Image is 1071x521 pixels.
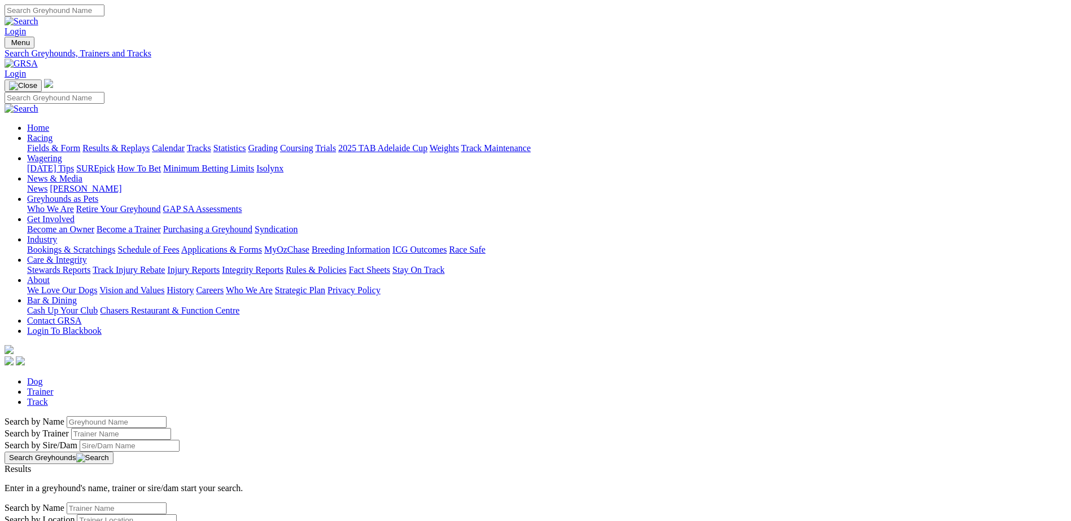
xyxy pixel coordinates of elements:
[275,285,325,295] a: Strategic Plan
[5,345,14,354] img: logo-grsa-white.png
[264,245,309,254] a: MyOzChase
[5,429,69,438] label: Search by Trainer
[392,245,447,254] a: ICG Outcomes
[117,164,161,173] a: How To Bet
[5,92,104,104] input: Search
[71,428,171,440] input: Search by Trainer name
[187,143,211,153] a: Tracks
[256,164,283,173] a: Isolynx
[248,143,278,153] a: Grading
[76,453,109,462] img: Search
[27,204,74,214] a: Who We Are
[392,265,444,275] a: Stay On Track
[196,285,224,295] a: Careers
[27,306,98,315] a: Cash Up Your Club
[100,306,239,315] a: Chasers Restaurant & Function Centre
[255,224,298,234] a: Syndication
[27,224,1066,235] div: Get Involved
[5,5,104,16] input: Search
[11,38,30,47] span: Menu
[152,143,185,153] a: Calendar
[430,143,459,153] a: Weights
[99,285,164,295] a: Vision and Values
[27,377,43,386] a: Dog
[27,123,49,133] a: Home
[27,143,80,153] a: Fields & Form
[167,265,220,275] a: Injury Reports
[27,397,48,407] a: Track
[76,164,115,173] a: SUREpick
[117,245,179,254] a: Schedule of Fees
[213,143,246,153] a: Statistics
[27,265,1066,275] div: Care & Integrity
[327,285,381,295] a: Privacy Policy
[27,174,82,183] a: News & Media
[27,214,75,224] a: Get Involved
[449,245,485,254] a: Race Safe
[181,245,262,254] a: Applications & Forms
[27,285,97,295] a: We Love Our Dogs
[27,265,90,275] a: Stewards Reports
[5,59,38,69] img: GRSA
[27,143,1066,153] div: Racing
[312,245,390,254] a: Breeding Information
[27,306,1066,316] div: Bar & Dining
[27,235,57,244] a: Industry
[286,265,347,275] a: Rules & Policies
[461,143,531,153] a: Track Maintenance
[80,440,180,452] input: Search by Sire/Dam name
[82,143,150,153] a: Results & Replays
[93,265,165,275] a: Track Injury Rebate
[27,184,47,193] a: News
[280,143,313,153] a: Coursing
[222,265,283,275] a: Integrity Reports
[338,143,427,153] a: 2025 TAB Adelaide Cup
[5,48,1066,59] a: Search Greyhounds, Trainers and Tracks
[27,224,94,234] a: Become an Owner
[349,265,390,275] a: Fact Sheets
[27,255,87,264] a: Care & Integrity
[163,224,252,234] a: Purchasing a Greyhound
[27,184,1066,194] div: News & Media
[315,143,336,153] a: Trials
[5,417,64,426] label: Search by Name
[5,483,1066,493] p: Enter in a greyhound's name, trainer or sire/dam start your search.
[27,164,74,173] a: [DATE] Tips
[27,204,1066,214] div: Greyhounds as Pets
[27,164,1066,174] div: Wagering
[67,416,167,428] input: Search by Greyhound name
[27,316,81,325] a: Contact GRSA
[5,503,64,513] label: Search by Name
[27,275,50,285] a: About
[76,204,161,214] a: Retire Your Greyhound
[27,245,1066,255] div: Industry
[27,285,1066,295] div: About
[27,326,102,335] a: Login To Blackbook
[67,502,167,514] input: Search by Trainer Name
[5,37,34,48] button: Toggle navigation
[9,81,37,90] img: Close
[27,387,54,396] a: Trainer
[167,285,194,295] a: History
[5,16,38,27] img: Search
[5,452,113,464] button: Search Greyhounds
[5,356,14,365] img: facebook.svg
[97,224,161,234] a: Become a Trainer
[5,80,42,92] button: Toggle navigation
[27,295,77,305] a: Bar & Dining
[5,69,26,78] a: Login
[5,27,26,36] a: Login
[27,133,53,143] a: Racing
[27,153,62,163] a: Wagering
[226,285,273,295] a: Who We Are
[27,245,115,254] a: Bookings & Scratchings
[44,79,53,88] img: logo-grsa-white.png
[5,464,1066,474] div: Results
[5,104,38,114] img: Search
[16,356,25,365] img: twitter.svg
[50,184,121,193] a: [PERSON_NAME]
[163,164,254,173] a: Minimum Betting Limits
[163,204,242,214] a: GAP SA Assessments
[5,440,77,450] label: Search by Sire/Dam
